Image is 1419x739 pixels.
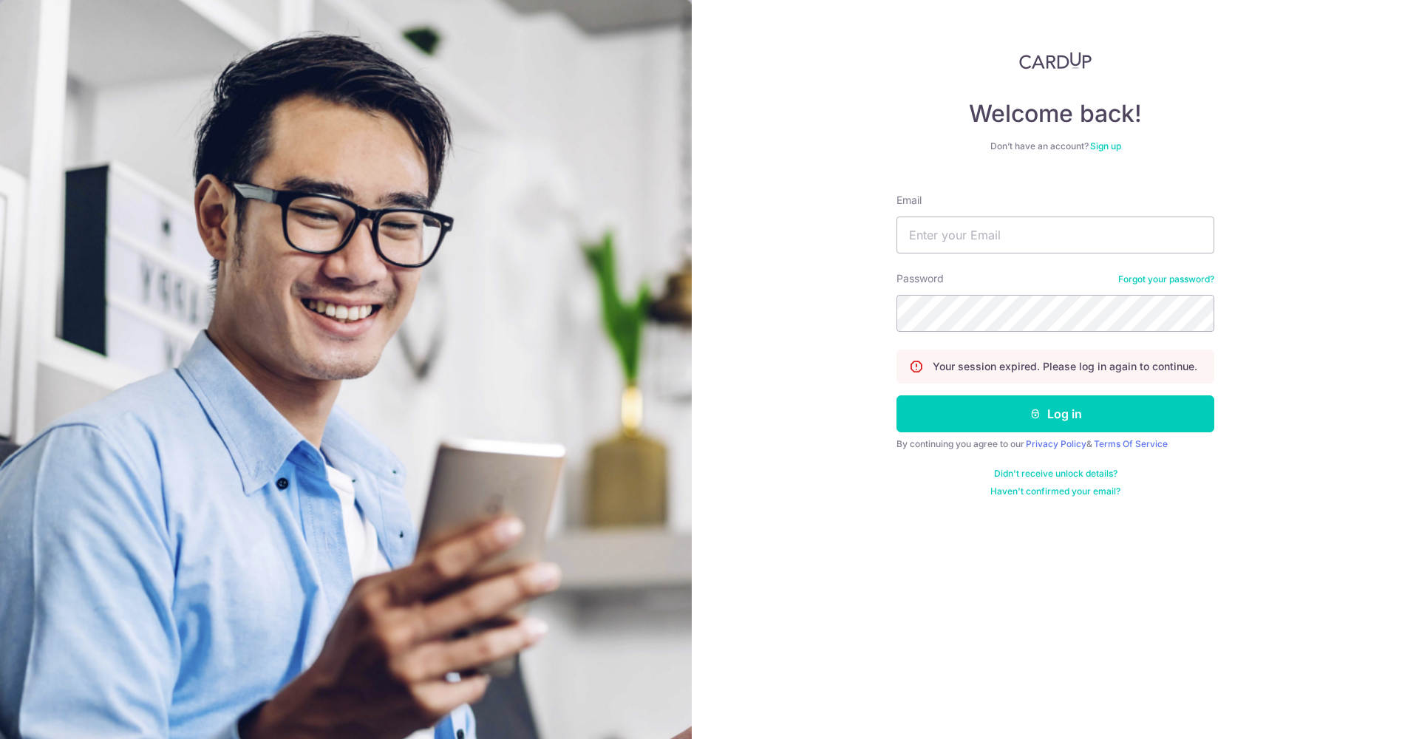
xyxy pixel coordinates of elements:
[896,217,1214,253] input: Enter your Email
[1019,52,1092,69] img: CardUp Logo
[896,395,1214,432] button: Log in
[1118,273,1214,285] a: Forgot your password?
[896,99,1214,129] h4: Welcome back!
[896,438,1214,450] div: By continuing you agree to our &
[1090,140,1121,151] a: Sign up
[933,359,1197,374] p: Your session expired. Please log in again to continue.
[896,271,944,286] label: Password
[1094,438,1168,449] a: Terms Of Service
[990,486,1120,497] a: Haven't confirmed your email?
[994,468,1117,480] a: Didn't receive unlock details?
[1026,438,1086,449] a: Privacy Policy
[896,193,922,208] label: Email
[896,140,1214,152] div: Don’t have an account?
